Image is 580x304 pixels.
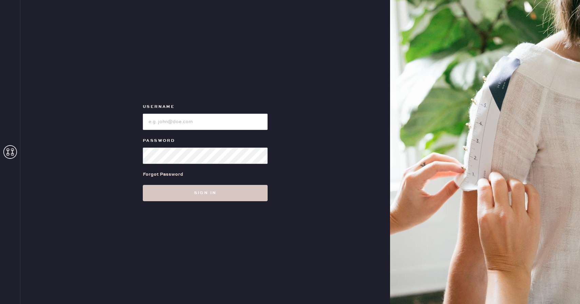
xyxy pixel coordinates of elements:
[143,103,268,111] label: Username
[143,114,268,130] input: e.g. john@doe.com
[143,164,183,185] a: Forgot Password
[143,137,268,145] label: Password
[143,185,268,201] button: Sign in
[143,171,183,178] div: Forgot Password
